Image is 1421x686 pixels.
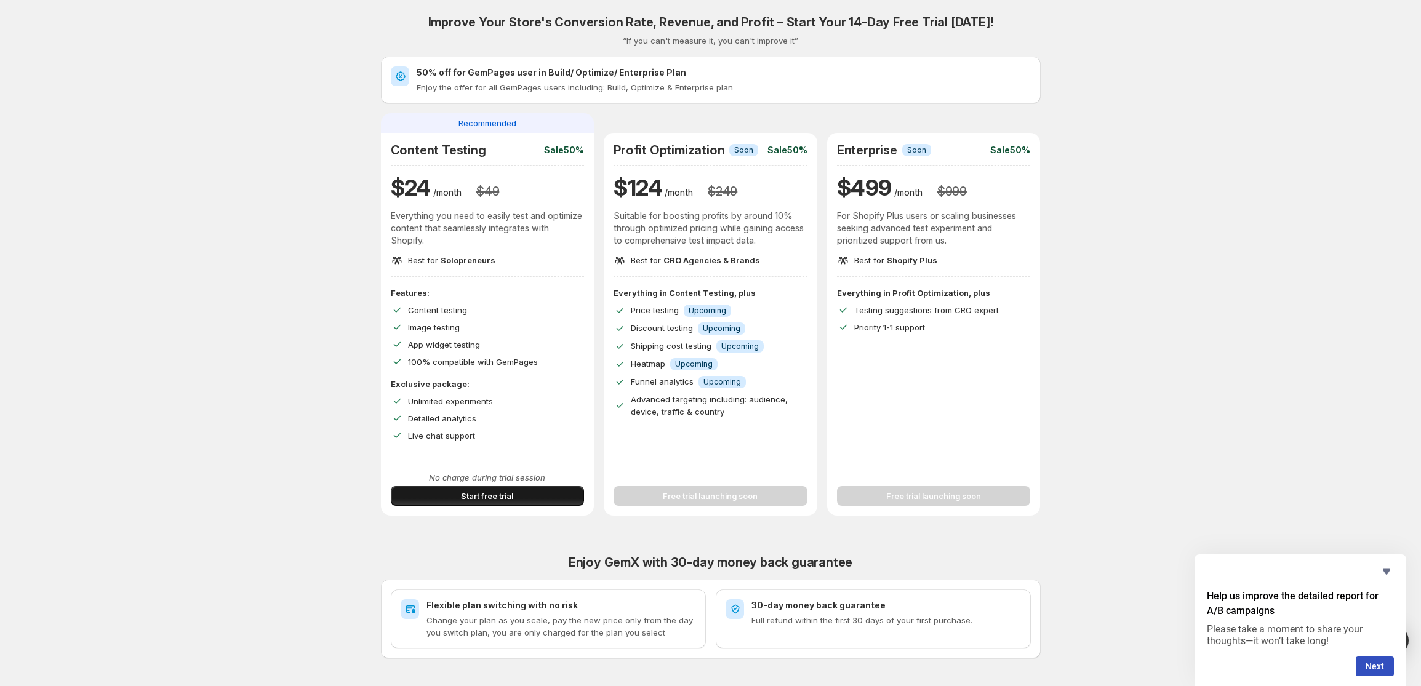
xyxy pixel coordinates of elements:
span: Soon [734,145,753,155]
span: Start free trial [461,490,513,502]
p: For Shopify Plus users or scaling businesses seeking advanced test experiment and prioritized sup... [837,210,1031,247]
button: Start free trial [391,486,585,506]
span: Content testing [408,305,467,315]
span: Image testing [408,322,460,332]
h2: Flexible plan switching with no risk [426,599,696,612]
p: Everything in Content Testing, plus [614,287,807,299]
span: Upcoming [721,341,759,351]
span: Funnel analytics [631,377,694,386]
p: Sale 50% [767,144,807,156]
p: Sale 50% [544,144,584,156]
h1: $ 124 [614,173,662,202]
p: Suitable for boosting profits by around 10% through optimized pricing while gaining access to com... [614,210,807,247]
p: “If you can't measure it, you can't improve it” [623,34,798,47]
button: Next question [1356,656,1394,676]
div: Help us improve the detailed report for A/B campaigns [1207,564,1394,676]
span: Priority 1-1 support [854,322,925,332]
span: Advanced targeting including: audience, device, traffic & country [631,394,788,417]
h2: Enterprise [837,143,897,158]
h2: 30-day money back guarantee [751,599,1021,612]
p: /month [894,186,923,199]
span: CRO Agencies & Brands [663,255,760,265]
h3: $ 999 [937,184,967,199]
p: /month [433,186,462,199]
h2: 50% off for GemPages user in Build/ Optimize/ Enterprise Plan [417,66,1031,79]
span: Discount testing [631,323,693,333]
span: App widget testing [408,340,480,349]
h3: $ 49 [476,184,499,199]
span: Upcoming [703,324,740,333]
p: Enjoy the offer for all GemPages users including: Build, Optimize & Enterprise plan [417,81,1031,94]
h2: Content Testing [391,143,486,158]
h1: $ 24 [391,173,431,202]
p: Best for [854,254,937,266]
h2: Profit Optimization [614,143,724,158]
p: /month [665,186,693,199]
p: Features: [391,287,585,299]
p: Best for [408,254,495,266]
p: Exclusive package: [391,378,585,390]
span: Solopreneurs [441,255,495,265]
h1: $ 499 [837,173,892,202]
span: Upcoming [689,306,726,316]
h2: Help us improve the detailed report for A/B campaigns [1207,589,1394,618]
span: Live chat support [408,431,475,441]
span: Detailed analytics [408,413,476,423]
button: Hide survey [1379,564,1394,579]
span: Heatmap [631,359,665,369]
span: Upcoming [675,359,713,369]
p: Please take a moment to share your thoughts—it won’t take long! [1207,623,1394,647]
span: Shipping cost testing [631,341,711,351]
h2: Enjoy GemX with 30-day money back guarantee [381,555,1041,570]
span: Unlimited experiments [408,396,493,406]
p: Change your plan as you scale, pay the new price only from the day you switch plan, you are only ... [426,614,696,639]
h2: Improve Your Store's Conversion Rate, Revenue, and Profit – Start Your 14-Day Free Trial [DATE]! [428,15,993,30]
p: No charge during trial session [391,471,585,484]
span: Recommended [458,117,516,129]
p: Best for [631,254,760,266]
span: Testing suggestions from CRO expert [854,305,999,315]
span: Shopify Plus [887,255,937,265]
span: Upcoming [703,377,741,387]
span: Soon [907,145,926,155]
p: Everything in Profit Optimization, plus [837,287,1031,299]
span: Price testing [631,305,679,315]
p: Sale 50% [990,144,1030,156]
p: Full refund within the first 30 days of your first purchase. [751,614,1021,626]
span: 100% compatible with GemPages [408,357,538,367]
h3: $ 249 [708,184,737,199]
p: Everything you need to easily test and optimize content that seamlessly integrates with Shopify. [391,210,585,247]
